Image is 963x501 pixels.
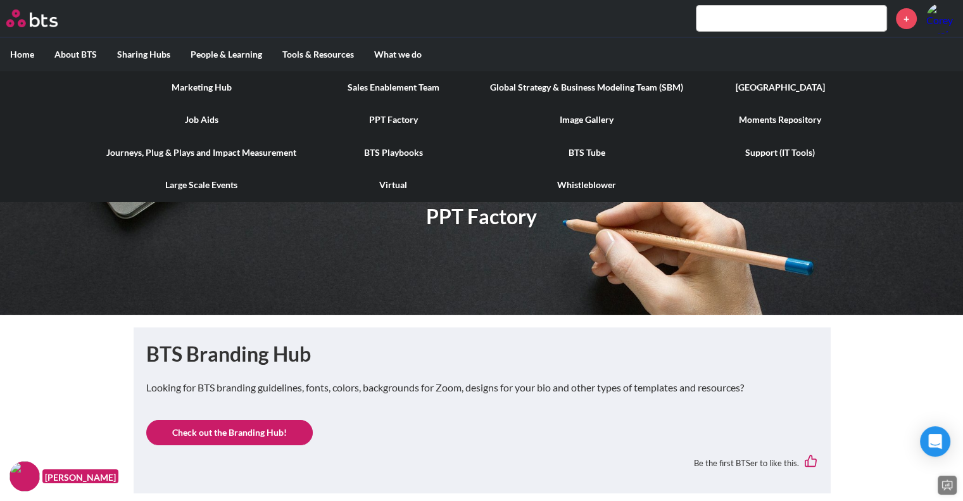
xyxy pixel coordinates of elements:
h1: PPT Factory [426,203,537,231]
label: About BTS [44,38,107,71]
h1: BTS Branding Hub [146,340,817,369]
div: Open Intercom Messenger [920,426,950,457]
div: Be the first BTSer to like this. [146,445,817,480]
label: People & Learning [180,38,272,71]
img: Corey Jacobs [926,3,957,34]
a: Go home [6,10,81,27]
a: Profile [926,3,957,34]
label: Tools & Resources [272,38,364,71]
img: F [9,461,40,491]
a: + [896,8,917,29]
figcaption: [PERSON_NAME] [42,469,118,484]
label: Sharing Hubs [107,38,180,71]
a: Check out the Branding Hub! [146,420,313,445]
label: What we do [364,38,432,71]
img: BTS Logo [6,10,58,27]
p: Looking for BTS branding guidelines, fonts, colors, backgrounds for Zoom, designs for your bio an... [146,381,817,395]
